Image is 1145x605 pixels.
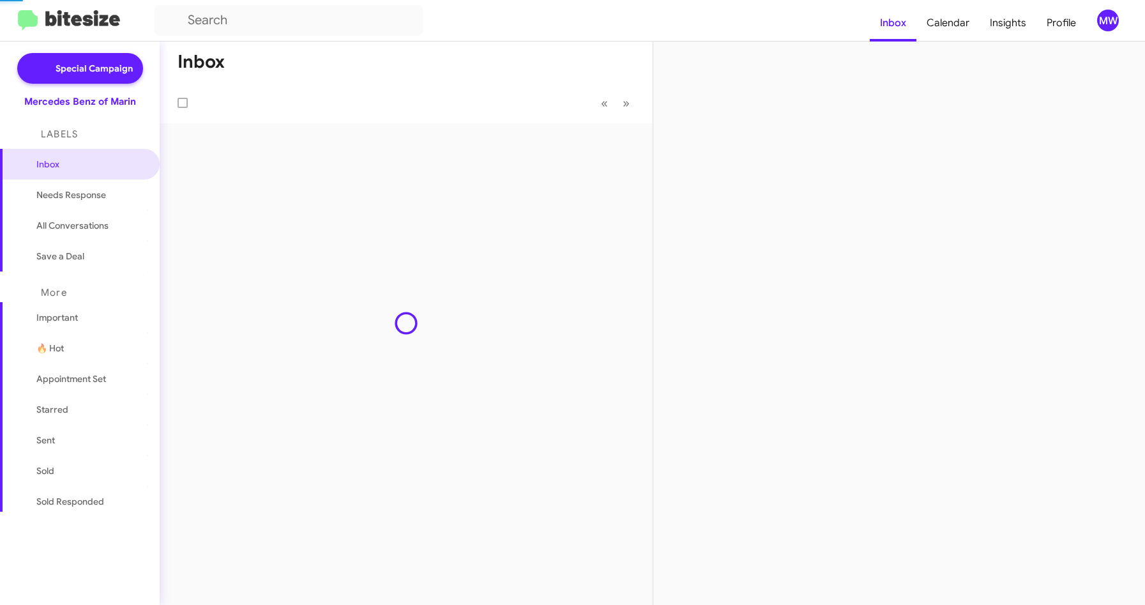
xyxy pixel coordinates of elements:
button: MW [1086,10,1131,31]
a: Inbox [870,4,916,42]
span: Sold [36,464,54,477]
span: Labels [41,128,78,140]
span: Sold Responded [36,495,104,508]
span: Needs Response [36,188,145,201]
span: » [623,95,630,111]
span: Appointment Set [36,372,106,385]
input: Search [155,5,423,36]
button: Next [615,90,637,116]
div: MW [1097,10,1119,31]
nav: Page navigation example [594,90,637,116]
a: Calendar [916,4,980,42]
span: Important [36,311,145,324]
span: All Conversations [36,219,109,232]
a: Special Campaign [17,53,143,84]
a: Insights [980,4,1036,42]
span: Save a Deal [36,250,84,263]
div: Mercedes Benz of Marin [24,95,136,108]
span: Special Campaign [56,62,133,75]
button: Previous [593,90,616,116]
span: « [601,95,608,111]
span: Starred [36,403,68,416]
span: Inbox [36,158,145,171]
span: 🔥 Hot [36,342,64,355]
h1: Inbox [178,52,225,72]
span: Sent [36,434,55,447]
a: Profile [1036,4,1086,42]
span: More [41,287,67,298]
